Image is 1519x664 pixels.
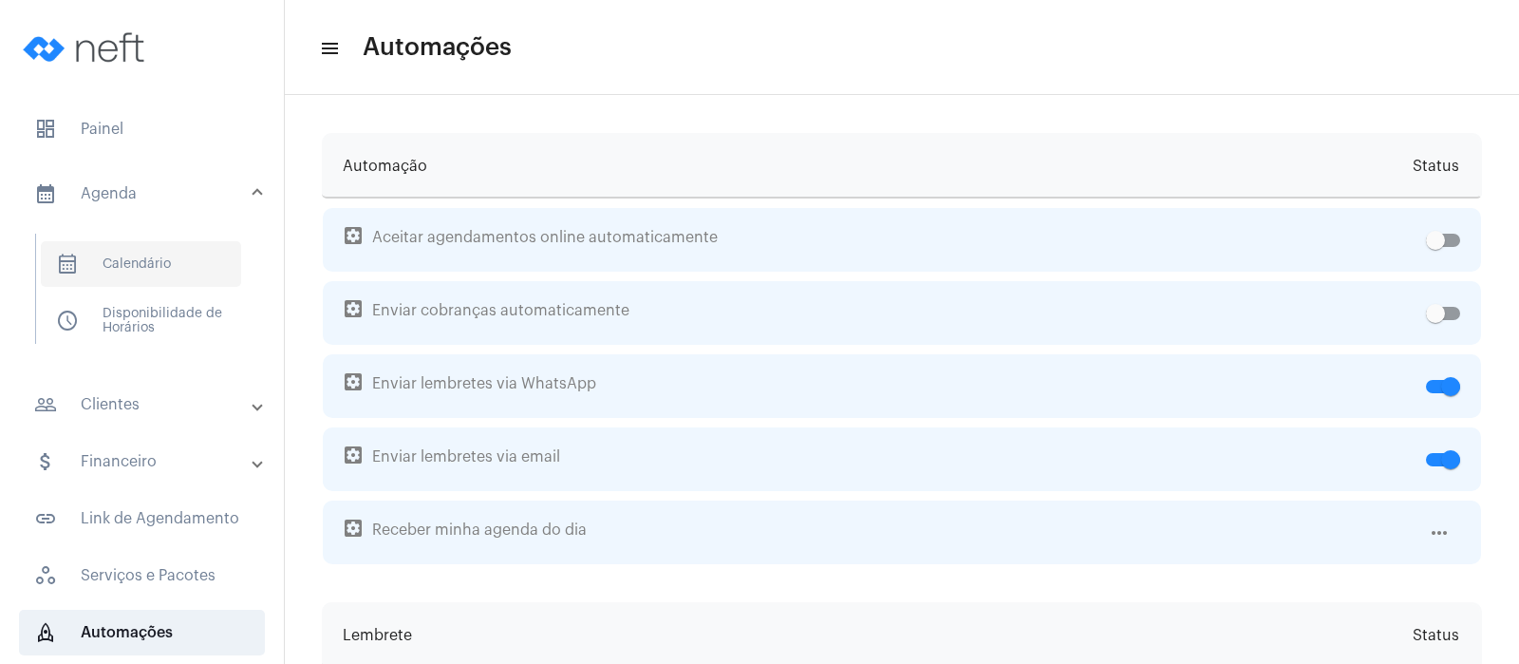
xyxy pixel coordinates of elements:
span: Enviar lembretes via WhatsApp [344,354,1418,418]
mat-icon: settings_applications [342,444,365,466]
mat-icon: sidenav icon [34,450,57,473]
img: logo-neft-novo-2.png [15,9,158,85]
span: Serviços e Pacotes [19,553,265,598]
div: sidenav iconAgenda [11,224,284,370]
mat-icon: settings_applications [342,297,365,320]
mat-icon: sidenav icon [319,37,338,60]
span: sidenav icon [34,118,57,141]
span: Enviar lembretes via email [344,427,1418,491]
span: Automação [343,134,427,199]
span: Link de Agendamento [19,496,265,541]
mat-icon: settings_applications [342,370,365,393]
mat-panel-title: Clientes [34,393,253,416]
mat-panel-title: Agenda [34,182,253,205]
span: sidenav icon [56,253,79,275]
span: Calendário [41,241,241,287]
mat-expansion-panel-header: sidenav iconFinanceiro [11,439,284,484]
span: Receber minha agenda do dia [344,501,1420,564]
span: sidenav icon [34,564,57,587]
span: Status [1413,134,1459,199]
mat-icon: settings_applications [342,517,365,540]
span: Automações [19,610,265,655]
mat-expansion-panel-header: sidenav iconClientes [11,382,284,427]
span: Automações [363,32,512,63]
span: Aceitar agendamentos online automaticamente [344,208,1418,272]
mat-icon: sidenav icon [34,182,57,205]
mat-icon: settings_applications [342,224,365,247]
mat-icon: sidenav icon [34,393,57,416]
mat-icon: sidenav icon [34,507,57,530]
span: sidenav icon [34,621,57,644]
span: Painel [19,106,265,152]
span: sidenav icon [56,310,79,332]
span: Enviar cobranças automaticamente [344,281,1418,345]
mat-expansion-panel-header: sidenav iconAgenda [11,163,284,224]
mat-icon: more_horiz [1428,522,1451,544]
mat-panel-title: Financeiro [34,450,253,473]
span: Disponibilidade de Horários [41,298,241,344]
